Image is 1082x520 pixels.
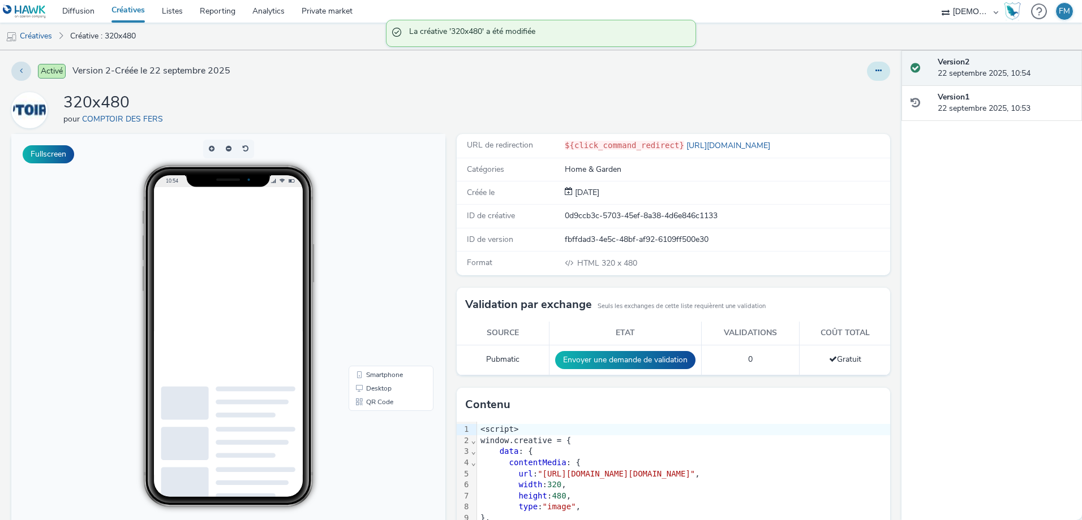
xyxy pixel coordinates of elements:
div: 22 septembre 2025, 10:54 [938,57,1073,80]
span: Fold line [471,436,476,445]
div: fbffdad3-4e5c-48bf-af92-6109ff500e30 [565,234,889,245]
span: 10:54 [154,44,167,50]
span: type [518,502,538,511]
th: Validations [702,322,800,345]
div: 0d9ccb3c-5703-45ef-8a38-4d6e846c1133 [565,210,889,222]
div: <script> [477,424,890,435]
button: Envoyer une demande de validation [555,351,695,369]
strong: Version 2 [938,57,969,67]
span: QR Code [355,265,382,271]
span: ID de version [467,234,513,245]
span: width [518,480,542,489]
code: ${click_command_redirect} [565,141,684,150]
div: 5 [457,469,471,480]
div: Création 22 septembre 2025, 10:53 [573,187,599,198]
span: Activé [38,64,66,79]
span: 320 x 480 [576,258,637,268]
span: 480 [552,491,566,500]
span: Version 2 - Créée le 22 septembre 2025 [72,64,230,77]
span: [DATE] [573,187,599,198]
div: Home & Garden [565,164,889,175]
div: 7 [457,491,471,502]
h1: 320x480 [63,92,168,114]
img: undefined Logo [3,5,46,19]
span: 0 [748,354,753,365]
span: HTML [577,258,602,268]
span: La créative '320x480' a été modifiée [409,26,684,41]
div: window.creative = { [477,435,890,447]
th: Etat [549,322,702,345]
div: 6 [457,479,471,491]
div: : , [477,501,890,513]
span: Catégories [467,164,504,175]
img: Hawk Academy [1004,2,1021,20]
strong: Version 1 [938,92,969,102]
span: Créée le [467,187,495,198]
span: height [518,491,547,500]
th: Source [457,322,549,345]
img: COMPTOIR DES FERS [13,94,46,127]
div: : { [477,446,890,457]
span: URL de redirection [467,140,533,150]
div: 3 [457,446,471,457]
span: Fold line [471,447,476,456]
li: Smartphone [340,234,420,248]
span: data [500,447,519,456]
span: 320 [547,480,561,489]
span: url [518,469,533,478]
span: "image" [543,502,576,511]
a: Créative : 320x480 [65,23,141,50]
img: mobile [6,31,17,42]
button: Fullscreen [23,145,74,163]
h3: Contenu [465,396,510,413]
span: "[URL][DOMAIN_NAME][DOMAIN_NAME]" [538,469,695,478]
div: : , [477,491,890,502]
div: : { [477,457,890,469]
h3: Validation par exchange [465,296,592,313]
div: FM [1059,3,1070,20]
a: [URL][DOMAIN_NAME] [684,140,775,151]
div: : , [477,469,890,480]
td: Pubmatic [457,345,549,375]
li: QR Code [340,261,420,275]
div: 8 [457,501,471,513]
small: Seuls les exchanges de cette liste requièrent une validation [598,302,766,311]
a: COMPTOIR DES FERS [82,114,168,124]
a: Hawk Academy [1004,2,1025,20]
span: Format [467,257,492,268]
div: : , [477,479,890,491]
span: ID de créative [467,210,515,221]
span: contentMedia [509,458,566,467]
a: COMPTOIR DES FERS [11,105,52,115]
li: Desktop [340,248,420,261]
span: Gratuit [829,354,861,365]
div: 22 septembre 2025, 10:53 [938,92,1073,115]
span: Desktop [355,251,380,258]
th: Coût total [800,322,891,345]
div: 2 [457,435,471,447]
span: Fold line [471,458,476,467]
span: Smartphone [355,237,392,244]
div: 4 [457,457,471,469]
div: 1 [457,424,471,435]
span: pour [63,114,82,124]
